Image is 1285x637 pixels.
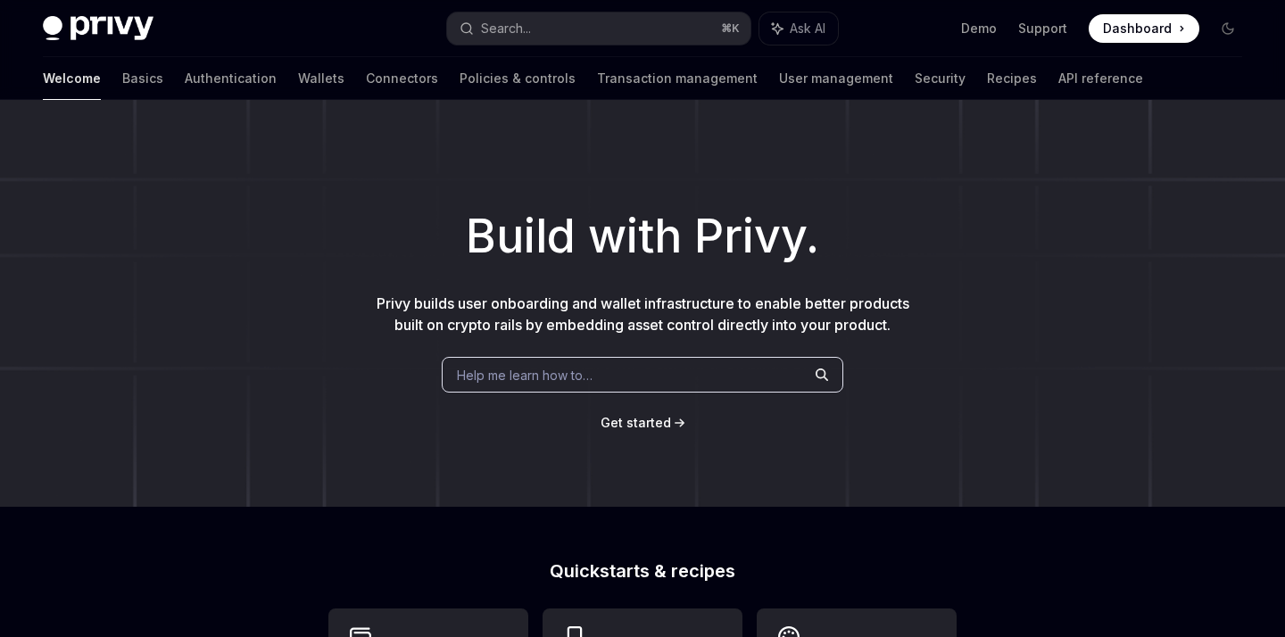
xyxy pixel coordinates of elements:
[377,294,909,334] span: Privy builds user onboarding and wallet infrastructure to enable better products built on crypto ...
[43,16,153,41] img: dark logo
[790,20,825,37] span: Ask AI
[447,12,750,45] button: Search...⌘K
[366,57,438,100] a: Connectors
[185,57,277,100] a: Authentication
[122,57,163,100] a: Basics
[597,57,758,100] a: Transaction management
[1058,57,1143,100] a: API reference
[987,57,1037,100] a: Recipes
[29,202,1256,271] h1: Build with Privy.
[43,57,101,100] a: Welcome
[915,57,966,100] a: Security
[1089,14,1199,43] a: Dashboard
[721,21,740,36] span: ⌘ K
[759,12,838,45] button: Ask AI
[1214,14,1242,43] button: Toggle dark mode
[457,366,593,385] span: Help me learn how to…
[1018,20,1067,37] a: Support
[601,414,671,432] a: Get started
[298,57,344,100] a: Wallets
[779,57,893,100] a: User management
[481,18,531,39] div: Search...
[328,562,957,580] h2: Quickstarts & recipes
[1103,20,1172,37] span: Dashboard
[961,20,997,37] a: Demo
[460,57,576,100] a: Policies & controls
[601,415,671,430] span: Get started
